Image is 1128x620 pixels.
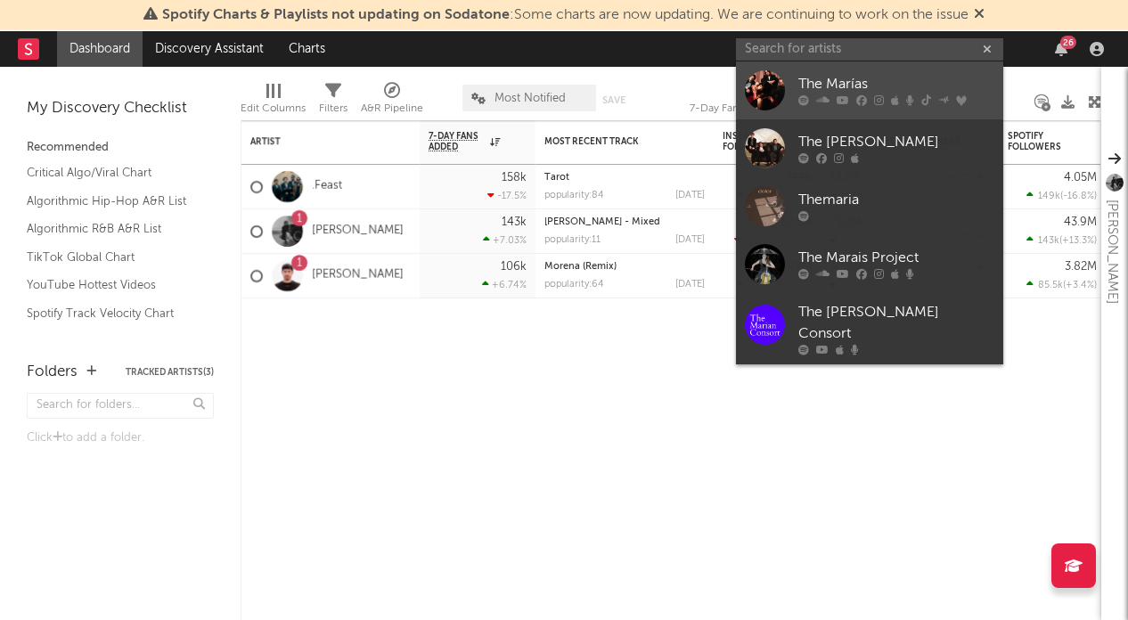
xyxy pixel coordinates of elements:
div: A&R Pipeline [361,98,423,119]
a: .Feast [312,179,342,194]
div: popularity: 64 [544,280,604,290]
a: [PERSON_NAME] - Mixed [544,217,660,227]
a: The [PERSON_NAME] Consort [736,293,1003,364]
div: The [PERSON_NAME] [798,132,994,153]
div: 143k [502,216,527,228]
a: Dashboard [57,31,143,67]
a: [PERSON_NAME] [312,224,404,239]
a: The Marías [736,61,1003,119]
a: Themaria [736,177,1003,235]
div: The [PERSON_NAME] Consort [798,302,994,345]
div: 7-Day Fans Added (7-Day Fans Added) [690,98,823,119]
div: 26 [1060,36,1076,49]
div: [DATE] [675,235,705,245]
div: Tarot [544,173,705,183]
div: +7.03 % [483,234,527,246]
span: 7-Day Fans Added [429,131,486,152]
button: 26 [1055,42,1067,56]
a: Algorithmic Hip-Hop A&R List [27,192,196,211]
div: [DATE] [675,191,705,200]
span: 143k [1038,236,1059,246]
a: Morena (Remix) [544,262,617,272]
span: +13.3 % [1062,236,1094,246]
span: +3.4 % [1066,281,1094,290]
a: Tarot [544,173,569,183]
div: Instagram Followers [723,131,785,152]
div: Click to add a folder. [27,428,214,449]
div: Themaria [798,190,994,211]
a: TikTok Global Chart [27,248,196,267]
div: ( ) [1026,234,1097,246]
a: Spotify Track Velocity Chart [27,304,196,323]
div: The Marais Project [798,248,994,269]
div: A&R Pipeline [361,76,423,127]
div: [DATE] [675,280,705,290]
div: ( ) [1026,279,1097,290]
a: YouTube Hottest Videos [27,275,196,295]
a: Charts [276,31,338,67]
a: The [PERSON_NAME] [736,119,1003,177]
a: Critical Algo/Viral Chart [27,163,196,183]
div: Luther - Mixed [544,217,705,227]
div: Filters [319,76,347,127]
div: -17.5 % [487,190,527,201]
div: +6.74 % [482,279,527,290]
span: : Some charts are now updating. We are continuing to work on the issue [162,8,969,22]
input: Search for folders... [27,393,214,419]
div: 158k [502,172,527,184]
div: ( ) [1026,190,1097,201]
div: popularity: 11 [544,235,601,245]
span: Spotify Charts & Playlists not updating on Sodatone [162,8,510,22]
span: Most Notified [495,93,566,104]
button: Save [602,95,625,105]
div: Filters [319,98,347,119]
div: popularity: 84 [544,191,604,200]
div: ( ) [734,234,812,246]
a: [PERSON_NAME] [312,268,404,283]
div: Edit Columns [241,98,306,119]
div: 3.82M [1065,261,1097,273]
a: Algorithmic R&B A&R List [27,219,196,239]
span: Dismiss [974,8,985,22]
div: Spotify Followers [1008,131,1070,152]
div: 7-Day Fans Added (7-Day Fans Added) [690,76,823,127]
button: Tracked Artists(3) [126,368,214,377]
span: -16.8 % [1063,192,1094,201]
div: Folders [27,362,78,383]
span: 85.5k [1038,281,1063,290]
div: Most Recent Track [544,136,678,147]
div: [PERSON_NAME] [1101,200,1123,304]
div: My Discovery Checklist [27,98,214,119]
div: Edit Columns [241,76,306,127]
a: Discovery Assistant [143,31,276,67]
a: The Marais Project [736,235,1003,293]
div: Recommended [27,137,214,159]
div: 4.05M [1064,172,1097,184]
input: Search for artists [736,38,1003,61]
span: 149k [1038,192,1060,201]
div: Artist [250,136,384,147]
div: The Marías [798,74,994,95]
div: 43.9M [1064,216,1097,228]
div: Morena (Remix) [544,262,705,272]
div: 106k [501,261,527,273]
